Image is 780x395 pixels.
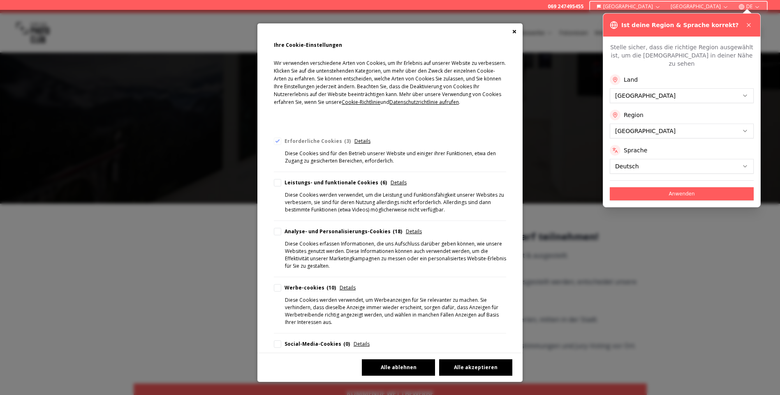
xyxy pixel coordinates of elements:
[380,179,387,186] div: 6
[285,296,506,326] div: Diese Cookies werden verwendet, um Werbeanzeigen für Sie relevanter zu machen. Sie verhindern, da...
[354,340,370,348] span: Details
[285,191,506,214] div: Diese Cookies werden verwendet, um die Leistung und Funktionsfähigkeit unserer Websites zu verbes...
[326,284,336,292] div: 10
[274,40,506,51] h2: Ihre Cookie-Einstellungen
[340,284,356,292] span: Details
[274,59,506,118] p: Wir verwenden verschiedene Arten von Cookies, um Ihr Erlebnis auf unserer Website zu verbessern. ...
[389,99,459,106] span: Datenschutzrichtlinie aufrufen
[342,99,380,106] span: Cookie-Richtlinie
[391,179,407,186] span: Details
[285,228,402,235] div: Analyse- und Personalisierungs-Cookies
[285,284,336,292] div: Werbe-cookies
[285,150,506,165] div: Diese Cookies sind für den Betrieb unserer Website und einiger ihrer Funktionen, etwa den Zugang ...
[344,138,351,145] div: 3
[343,340,350,348] div: 0
[512,30,516,34] button: Close
[285,240,506,270] div: Diese Cookies erfassen Informationen, die uns Aufschluss darüber geben können, wie unsere Website...
[285,138,351,145] div: Erforderliche Cookies
[285,179,387,186] div: Leistungs- und funktionale Cookies
[257,23,523,382] div: Cookie Consent Preferences
[362,359,435,376] button: Alle ablehnen
[285,340,350,348] div: Social-Media-Cookies
[354,138,370,145] span: Details
[406,228,422,235] span: Details
[393,228,402,235] div: 18
[439,359,512,376] button: Alle akzeptieren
